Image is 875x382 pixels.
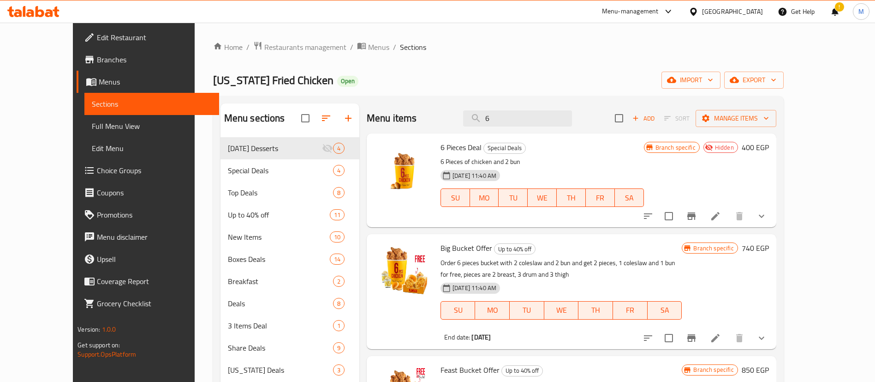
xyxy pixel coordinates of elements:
div: [DATE] Desserts4 [220,137,359,159]
span: Branch specific [690,365,737,374]
span: SU [445,191,466,205]
button: FR [586,188,615,207]
span: 10 [330,233,344,242]
button: delete [728,205,750,227]
div: Up to 40% off [501,365,543,376]
span: 14 [330,255,344,264]
a: Edit menu item [710,333,721,344]
span: Promotions [97,209,212,220]
span: MO [474,191,495,205]
span: TH [582,303,609,317]
span: 6 Pieces Deal [440,140,482,154]
nav: breadcrumb [213,41,784,53]
span: Upsell [97,254,212,265]
span: End date: [444,331,470,343]
span: Branch specific [690,244,737,253]
span: Edit Restaurant [97,32,212,43]
button: SA [615,188,644,207]
a: Promotions [77,204,219,226]
div: items [333,165,345,176]
div: items [330,209,345,220]
button: SA [648,301,682,320]
div: Deals [228,298,333,309]
h6: 400 EGP [742,141,769,154]
span: Special Deals [484,143,525,153]
button: Branch-specific-item [680,327,702,349]
span: Choice Groups [97,165,212,176]
span: Manage items [703,113,769,124]
a: Home [213,42,243,53]
h2: Menu sections [224,111,285,125]
div: [US_STATE] Deals3 [220,359,359,381]
button: MO [470,188,499,207]
span: Open [337,77,358,85]
span: Select section first [658,111,696,126]
img: 6 Pieces Deal [374,141,433,200]
span: [US_STATE] Deals [228,364,333,376]
li: / [350,42,353,53]
button: SU [440,301,476,320]
h6: 740 EGP [742,242,769,255]
span: New Items [228,231,330,243]
svg: Inactive section [322,143,333,154]
div: items [333,364,345,376]
svg: Show Choices [756,211,767,222]
div: Breakfast2 [220,270,359,292]
button: TU [510,301,544,320]
a: Full Menu View [84,115,219,137]
a: Restaurants management [253,41,346,53]
a: Edit Restaurant [77,26,219,49]
button: Branch-specific-item [680,205,702,227]
span: Menus [99,76,212,87]
div: 3 Items Deal [228,320,333,331]
span: Big Bucket Offer [440,241,492,255]
span: Share Deals [228,342,333,353]
div: New Items10 [220,226,359,248]
span: SU [445,303,472,317]
button: TU [499,188,528,207]
div: Menu-management [602,6,659,17]
span: 8 [333,299,344,308]
button: Add [629,111,658,126]
span: import [669,74,713,86]
button: export [724,72,784,89]
span: FR [617,303,644,317]
span: [DATE] 11:40 AM [449,284,500,292]
span: 2 [333,277,344,286]
div: items [333,187,345,198]
div: items [333,298,345,309]
div: items [333,342,345,353]
span: Up to 40% off [228,209,330,220]
span: WE [531,191,553,205]
div: Up to 40% off11 [220,204,359,226]
a: Choice Groups [77,159,219,182]
a: Support.OpsPlatform [77,348,136,360]
span: Menu disclaimer [97,231,212,243]
div: Special Deals4 [220,159,359,182]
span: Add item [629,111,658,126]
button: FR [613,301,648,320]
span: Boxes Deals [228,254,330,265]
p: Order 6 pieces bucket with 2 coleslaw and 2 bun and get 2 pieces, 1 coleslaw and 1 bun for free, ... [440,257,682,280]
span: Get support on: [77,339,120,351]
span: Full Menu View [92,121,212,132]
span: Coupons [97,187,212,198]
span: Breakfast [228,276,333,287]
button: TH [557,188,586,207]
span: 11 [330,211,344,219]
button: WE [528,188,557,207]
svg: Show Choices [756,333,767,344]
span: Sections [92,98,212,109]
input: search [463,110,572,127]
div: items [333,320,345,331]
span: M [858,6,864,17]
span: Grocery Checklist [97,298,212,309]
span: Top Deals [228,187,333,198]
span: 1.0.0 [102,323,116,335]
span: export [732,74,776,86]
div: [GEOGRAPHIC_DATA] [702,6,763,17]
